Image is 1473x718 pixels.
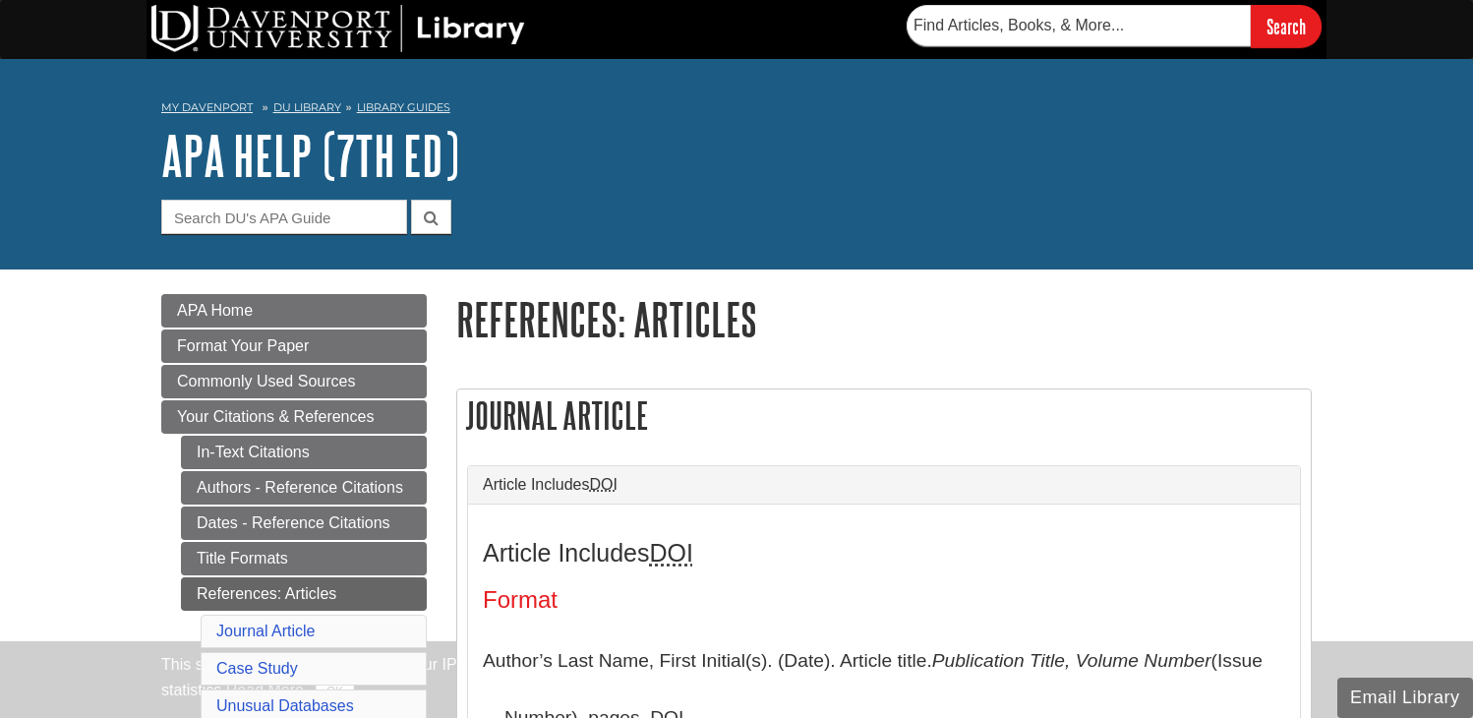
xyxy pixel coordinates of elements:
[161,400,427,434] a: Your Citations & References
[907,5,1322,47] form: Searches DU Library's articles, books, and more
[151,5,525,52] img: DU Library
[1251,5,1322,47] input: Search
[161,365,427,398] a: Commonly Used Sources
[181,577,427,611] a: References: Articles
[273,100,341,114] a: DU Library
[161,94,1312,126] nav: breadcrumb
[357,100,450,114] a: Library Guides
[177,302,253,319] span: APA Home
[161,294,427,328] a: APA Home
[181,436,427,469] a: In-Text Citations
[161,200,407,234] input: Search DU's APA Guide
[177,408,374,425] span: Your Citations & References
[650,539,693,567] abbr: Digital Object Identifier. This is the string of numbers associated with a particular article. No...
[181,507,427,540] a: Dates - Reference Citations
[161,125,459,186] a: APA Help (7th Ed)
[483,587,1285,613] h4: Format
[483,539,1285,568] h3: Article Includes
[483,476,1285,494] a: Article IncludesDOI
[216,623,316,639] a: Journal Article
[161,329,427,363] a: Format Your Paper
[216,660,298,677] a: Case Study
[1337,678,1473,718] button: Email Library
[590,476,618,493] abbr: Digital Object Identifier. This is the string of numbers associated with a particular article. No...
[457,389,1311,442] h2: Journal Article
[181,471,427,505] a: Authors - Reference Citations
[216,697,354,714] a: Unusual Databases
[177,373,355,389] span: Commonly Used Sources
[161,99,253,116] a: My Davenport
[907,5,1251,46] input: Find Articles, Books, & More...
[456,294,1312,344] h1: References: Articles
[932,650,1211,671] i: Publication Title, Volume Number
[181,542,427,575] a: Title Formats
[177,337,309,354] span: Format Your Paper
